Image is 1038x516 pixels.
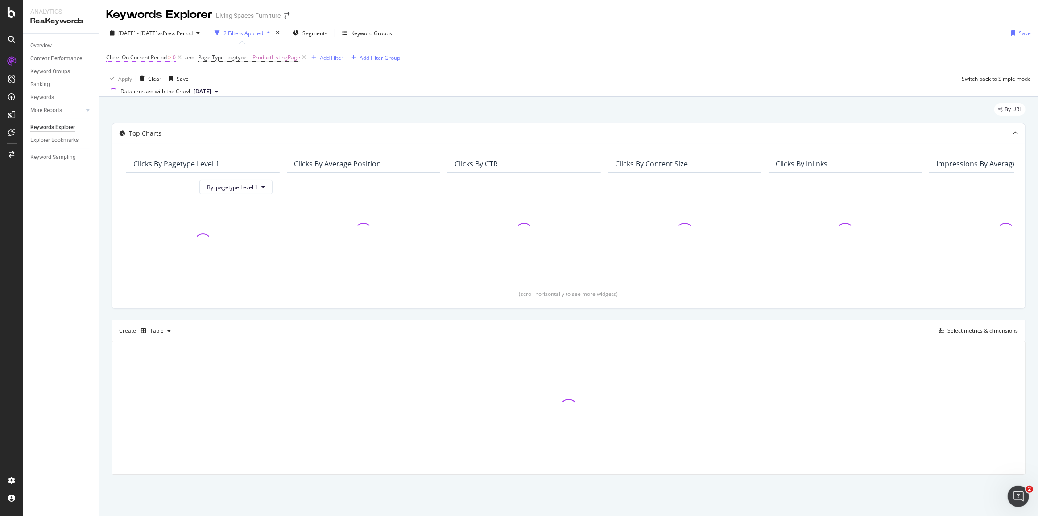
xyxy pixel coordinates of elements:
button: Save [1008,26,1031,40]
span: 2025 Sep. 5th [194,87,211,96]
span: ProductListingPage [252,51,300,64]
div: Explorer Bookmarks [30,136,79,145]
div: Ranking [30,80,50,89]
div: Clicks By CTR [455,159,498,168]
div: Keyword Sampling [30,153,76,162]
a: Content Performance [30,54,92,63]
span: [DATE] - [DATE] [118,29,157,37]
button: Keyword Groups [339,26,396,40]
span: By URL [1005,107,1022,112]
span: 2 [1026,486,1033,493]
div: RealKeywords [30,16,91,26]
div: legacy label [994,103,1026,116]
span: > [168,54,171,61]
a: Keyword Sampling [30,153,92,162]
div: Select metrics & dimensions [947,327,1018,334]
a: Keywords [30,93,92,102]
div: Overview [30,41,52,50]
div: Apply [118,75,132,83]
div: Create [119,324,174,338]
div: Clicks By pagetype Level 1 [133,159,219,168]
div: Add Filter [320,54,343,62]
div: Clicks By Content Size [615,159,688,168]
button: Segments [289,26,331,40]
span: Clicks On Current Period [106,54,167,61]
button: Select metrics & dimensions [935,325,1018,336]
span: vs Prev. Period [157,29,193,37]
span: Page Type - og:type [198,54,247,61]
div: Table [150,328,164,333]
div: and [185,54,194,61]
div: Clicks By Inlinks [776,159,827,168]
div: times [274,29,281,37]
div: arrow-right-arrow-left [284,12,289,19]
a: Overview [30,41,92,50]
div: Clear [148,75,161,83]
span: 0 [173,51,176,64]
button: 2 Filters Applied [211,26,274,40]
iframe: Intercom live chat [1008,486,1029,507]
button: Add Filter Group [347,52,400,63]
button: and [185,53,194,62]
span: By: pagetype Level 1 [207,183,258,191]
span: Segments [302,29,327,37]
button: [DATE] - [DATE]vsPrev. Period [106,26,203,40]
div: Keywords [30,93,54,102]
div: Save [1019,29,1031,37]
a: Keyword Groups [30,67,92,76]
div: Save [177,75,189,83]
button: Switch back to Simple mode [958,71,1031,86]
div: More Reports [30,106,62,115]
a: More Reports [30,106,83,115]
div: Keywords Explorer [30,123,75,132]
div: Clicks By Average Position [294,159,381,168]
div: Add Filter Group [360,54,400,62]
a: Explorer Bookmarks [30,136,92,145]
div: Content Performance [30,54,82,63]
span: = [248,54,251,61]
div: Data crossed with the Crawl [120,87,190,96]
button: Add Filter [308,52,343,63]
div: Living Spaces Furniture [216,11,281,20]
div: 2 Filters Applied [223,29,263,37]
div: Keyword Groups [30,67,70,76]
div: Keyword Groups [351,29,392,37]
div: Switch back to Simple mode [962,75,1031,83]
button: Apply [106,71,132,86]
button: Table [137,324,174,338]
button: Save [165,71,189,86]
button: Clear [136,71,161,86]
a: Keywords Explorer [30,123,92,132]
div: Analytics [30,7,91,16]
button: [DATE] [190,86,222,97]
div: Top Charts [129,129,161,138]
div: Keywords Explorer [106,7,212,22]
button: By: pagetype Level 1 [199,180,273,194]
div: (scroll horizontally to see more widgets) [123,290,1014,298]
a: Ranking [30,80,92,89]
